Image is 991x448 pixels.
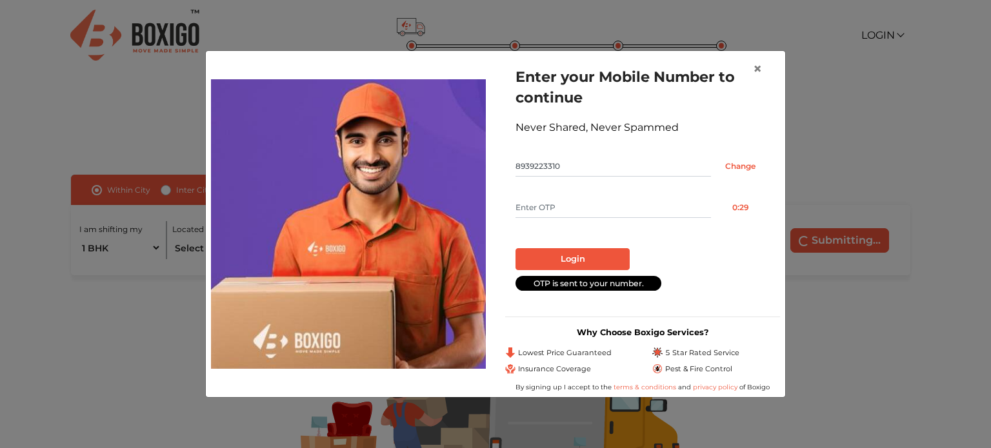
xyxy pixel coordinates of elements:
img: relocation-img [211,79,486,368]
div: By signing up I accept to the and of Boxigo [505,382,780,392]
h1: Enter your Mobile Number to continue [516,66,770,108]
h3: Why Choose Boxigo Services? [505,327,780,337]
input: Mobile No [516,156,711,177]
div: Never Shared, Never Spammed [516,120,770,135]
input: Change [711,156,770,177]
div: OTP is sent to your number. [516,276,661,291]
button: Close [743,51,772,87]
a: terms & conditions [614,383,678,391]
span: × [753,59,762,78]
input: Enter OTP [516,197,711,218]
span: Lowest Price Guaranteed [518,347,612,358]
span: Pest & Fire Control [665,364,732,375]
a: privacy policy [691,383,739,391]
button: 0:29 [711,197,770,218]
span: 5 Star Rated Service [665,347,739,358]
span: Insurance Coverage [518,364,591,375]
button: Login [516,248,630,270]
